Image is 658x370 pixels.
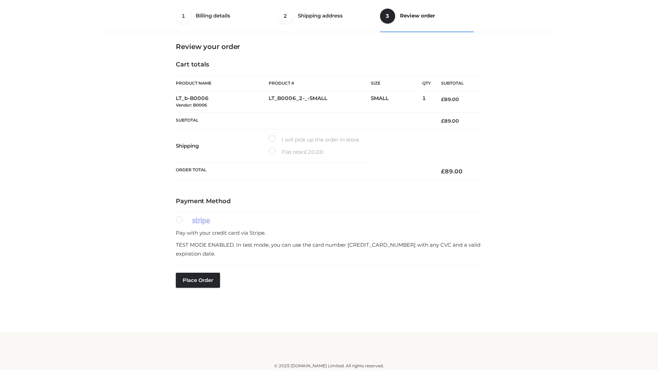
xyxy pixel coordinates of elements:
h3: Review your order [176,42,482,51]
p: Pay with your credit card via Stripe. [176,229,482,237]
th: Qty [422,75,431,91]
label: Flat rate: [269,148,324,157]
div: © 2025 [DOMAIN_NAME] Limited. All rights reserved. [102,362,556,369]
td: SMALL [371,91,422,113]
bdi: 89.00 [441,118,459,124]
small: Vendor: B0006 [176,102,207,108]
bdi: 20.00 [304,149,324,155]
button: Place order [176,273,220,288]
td: LT_b-B0006 [176,91,269,113]
th: Product Name [176,75,269,91]
th: Shipping [176,129,269,162]
td: 1 [422,91,431,113]
p: TEST MODE ENABLED. In test mode, you can use the card number [CREDIT_CARD_NUMBER] with any CVC an... [176,241,482,258]
h4: Cart totals [176,61,482,69]
span: £ [441,168,445,175]
label: I will pick up the order in store. [269,135,360,144]
bdi: 89.00 [441,168,463,175]
th: Subtotal [176,112,431,129]
bdi: 89.00 [441,96,459,102]
th: Subtotal [431,76,482,91]
span: £ [441,118,444,124]
th: Size [371,76,419,91]
h4: Payment Method [176,198,482,205]
td: LT_B0006_2-_-SMALL [269,91,371,113]
span: £ [441,96,444,102]
span: £ [304,149,307,155]
th: Order Total [176,162,431,181]
th: Product # [269,75,371,91]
